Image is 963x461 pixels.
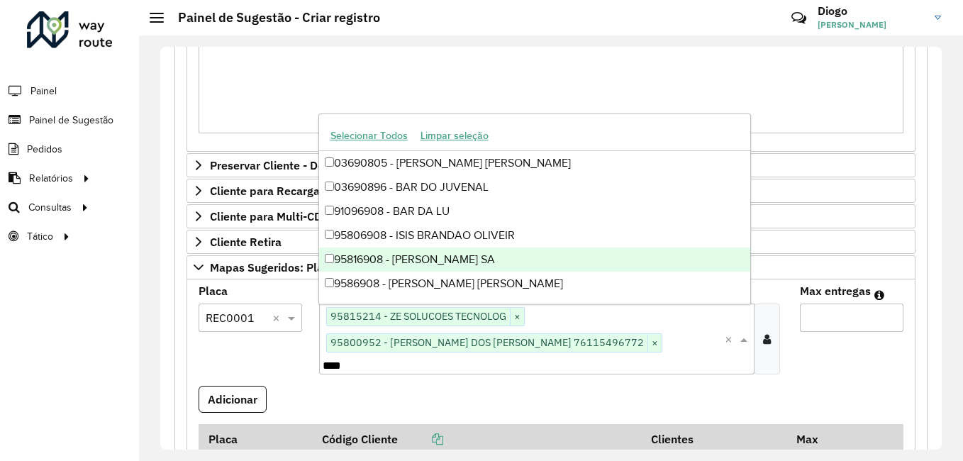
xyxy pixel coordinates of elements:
span: Mapas Sugeridos: Placa-Cliente [210,262,377,273]
span: Relatórios [29,171,73,186]
span: 95815214 - ZE SOLUCOES TECNOLOG [327,308,510,325]
span: × [510,309,524,326]
h3: Diogo [818,4,924,18]
a: Cliente para Multi-CDD/Internalização [187,204,915,228]
a: Preservar Cliente - Devem ficar no buffer, não roteirizar [187,153,915,177]
span: Consultas [28,200,72,215]
a: Mapas Sugeridos: Placa-Cliente [187,255,915,279]
a: Copiar [398,432,443,446]
th: Clientes [641,424,786,454]
span: Preservar Cliente - Devem ficar no buffer, não roteirizar [210,160,499,171]
label: Max entregas [800,282,871,299]
button: Adicionar [199,386,267,413]
span: Pedidos [27,142,62,157]
em: Máximo de clientes que serão colocados na mesma rota com os clientes informados [874,289,884,301]
span: 95800952 - [PERSON_NAME] DOS [PERSON_NAME] 76115496772 [327,334,647,351]
div: 03690896 - BAR DO JUVENAL [319,175,751,199]
span: Clear all [725,331,737,348]
a: Cliente para Recarga [187,179,915,203]
div: 95816908 - [PERSON_NAME] SA [319,248,751,272]
div: 91096908 - BAR DA LU [319,199,751,223]
th: Código Cliente [312,424,641,454]
button: Selecionar Todos [324,125,414,147]
label: Placa [199,282,228,299]
span: Cliente para Multi-CDD/Internalização [210,211,410,222]
span: Cliente para Recarga [210,185,320,196]
span: Clear all [272,309,284,326]
span: Tático [27,229,53,244]
th: Max [786,424,843,454]
span: Painel [30,84,57,99]
span: Cliente Retira [210,236,282,248]
span: Painel de Sugestão [29,113,113,128]
h2: Painel de Sugestão - Criar registro [164,10,380,26]
a: Contato Rápido [784,3,814,33]
div: 03690805 - [PERSON_NAME] [PERSON_NAME] [319,151,751,175]
ng-dropdown-panel: Options list [318,113,752,304]
span: × [647,335,662,352]
div: 9586908 - [PERSON_NAME] [PERSON_NAME] [319,272,751,296]
div: 95806908 - ISIS BRANDAO OLIVEIR [319,223,751,248]
th: Placa [199,424,312,454]
span: [PERSON_NAME] [818,18,924,31]
a: Cliente Retira [187,230,915,254]
button: Limpar seleção [414,125,495,147]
